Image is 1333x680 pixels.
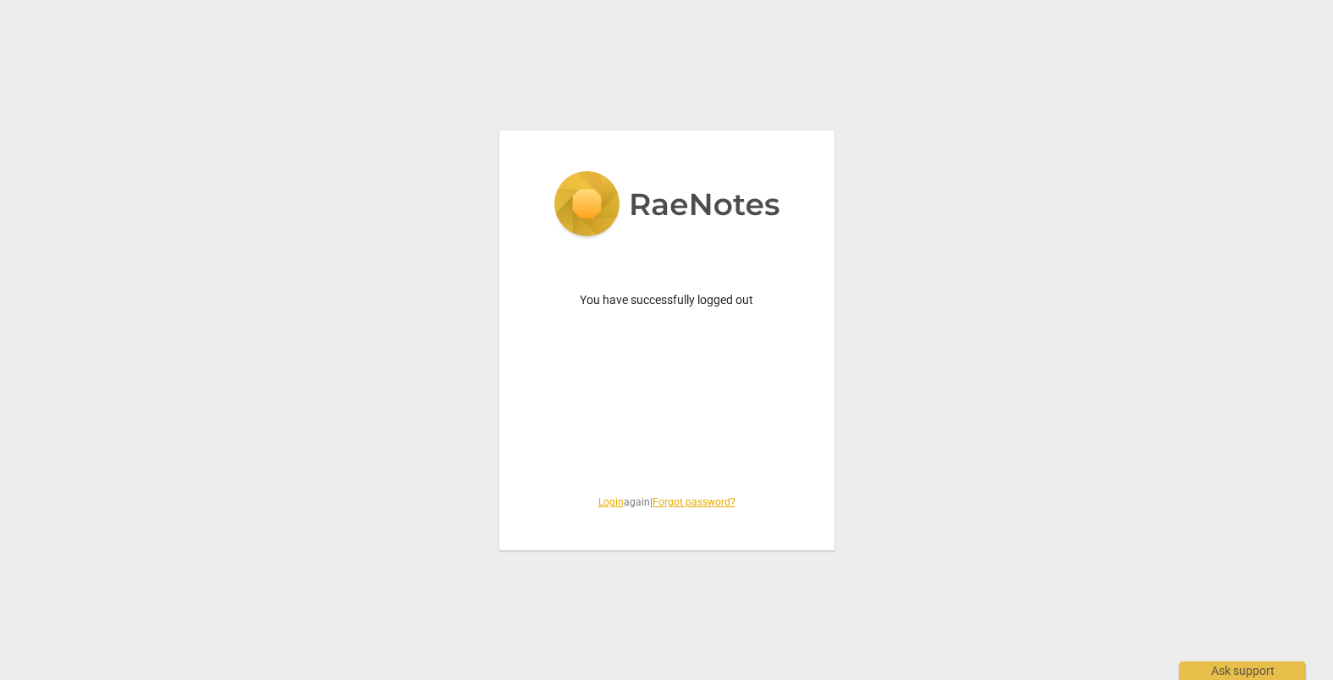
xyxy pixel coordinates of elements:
[554,171,780,240] img: 5ac2273c67554f335776073100b6d88f.svg
[653,496,735,508] a: Forgot password?
[540,495,794,510] span: again |
[598,496,624,508] a: Login
[1179,661,1306,680] div: Ask support
[540,291,794,309] p: You have successfully logged out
